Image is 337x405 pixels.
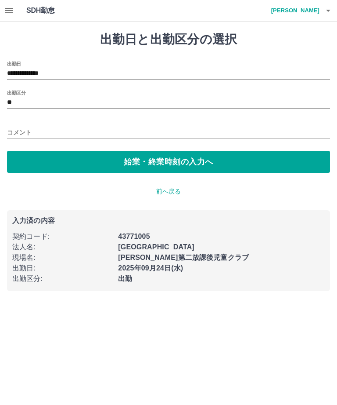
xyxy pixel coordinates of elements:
b: 2025年09月24日(水) [118,264,183,272]
label: 出勤区分 [7,89,25,96]
b: [GEOGRAPHIC_DATA] [118,243,194,251]
p: 前へ戻る [7,187,330,196]
p: 現場名 : [12,252,113,263]
p: 入力済の内容 [12,217,325,224]
p: 契約コード : [12,231,113,242]
p: 出勤区分 : [12,274,113,284]
b: [PERSON_NAME]第二放課後児童クラブ [118,254,249,261]
b: 出勤 [118,275,132,282]
b: 43771005 [118,233,150,240]
label: 出勤日 [7,60,21,67]
button: 始業・終業時刻の入力へ [7,151,330,173]
p: 法人名 : [12,242,113,252]
p: 出勤日 : [12,263,113,274]
h1: 出勤日と出勤区分の選択 [7,32,330,47]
